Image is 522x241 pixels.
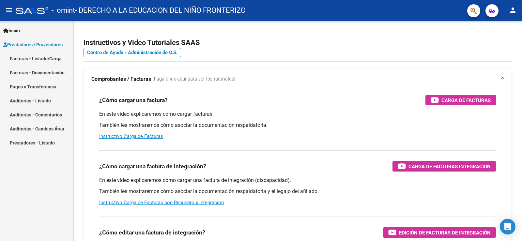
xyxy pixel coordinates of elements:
[84,37,512,49] h2: Instructivos y Video Tutoriales SAAS
[399,229,491,237] span: Edición de Facturas de integración
[84,48,181,57] a: Centro de Ayuda - Administración de O.S.
[99,228,205,237] h3: ¿Cómo editar una factura de integración?
[3,27,20,34] span: Inicio
[84,69,512,90] mat-expansion-panel-header: Comprobantes / Facturas (haga click aquí para ver los tutoriales)
[408,162,491,171] span: Carga de Facturas Integración
[509,6,517,14] mat-icon: person
[99,162,206,171] h3: ¿Cómo cargar una factura de integración?
[75,3,246,18] span: - DERECHO A LA EDUCACION DEL NIÑO FRONTERIZO
[99,133,163,139] a: Instructivo Carga de Facturas
[5,6,13,14] mat-icon: menu
[152,76,236,83] span: (haga click aquí para ver los tutoriales)
[392,161,496,172] button: Carga de Facturas Integración
[99,177,496,184] p: En este video explicaremos cómo cargar una factura de integración (discapacidad).
[3,41,63,48] span: Prestadores / Proveedores
[52,3,75,18] span: - omint
[500,219,515,234] div: Open Intercom Messenger
[99,111,496,118] p: En este video explicaremos cómo cargar facturas.
[383,227,496,238] button: Edición de Facturas de integración
[99,200,224,205] a: Instructivo Carga de Facturas con Recupero x Integración
[99,122,496,129] p: También les mostraremos cómo asociar la documentación respaldatoria.
[91,76,151,83] strong: Comprobantes / Facturas
[425,95,496,105] button: Carga de Facturas
[99,96,168,105] h3: ¿Cómo cargar una factura?
[441,96,491,104] span: Carga de Facturas
[99,188,496,195] p: También les mostraremos cómo asociar la documentación respaldatoria y el legajo del afiliado.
